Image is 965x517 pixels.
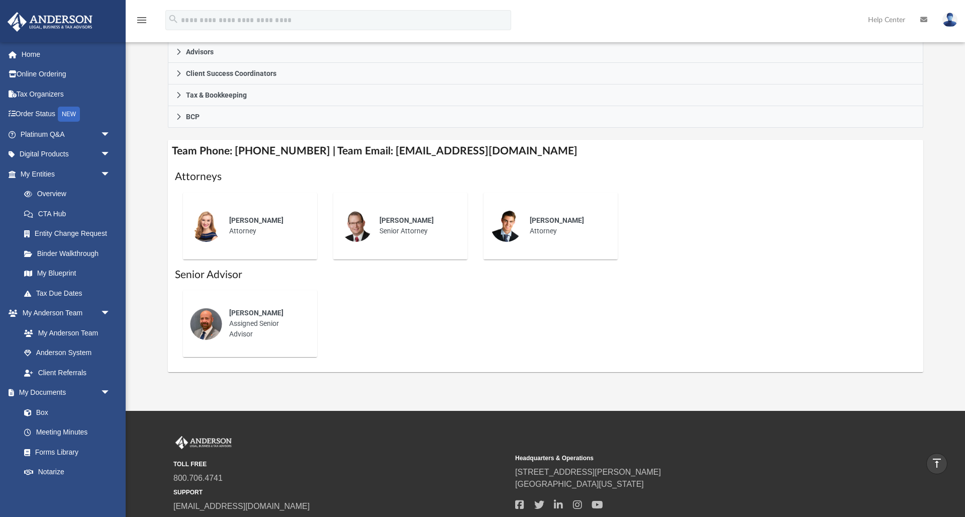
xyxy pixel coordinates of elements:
div: NEW [58,107,80,122]
a: Home [7,44,126,64]
a: My Blueprint [14,264,121,284]
a: CTA Hub [14,204,126,224]
i: menu [136,14,148,26]
span: arrow_drop_down [101,164,121,185]
span: BCP [186,113,200,120]
h1: Attorneys [175,169,916,184]
span: Tax & Bookkeeping [186,92,247,99]
a: Tax Organizers [7,84,126,104]
span: arrow_drop_down [101,482,121,502]
a: vertical_align_top [926,453,947,474]
a: Platinum Q&Aarrow_drop_down [7,124,126,144]
a: Meeting Minutes [14,422,121,443]
small: Headquarters & Operations [515,454,850,463]
a: Online Learningarrow_drop_down [7,482,121,502]
a: menu [136,19,148,26]
div: Attorney [523,208,611,243]
span: arrow_drop_down [101,303,121,324]
a: My Entitiesarrow_drop_down [7,164,126,184]
a: Client Success Coordinators [168,63,923,84]
a: Anderson System [14,343,121,363]
img: Anderson Advisors Platinum Portal [173,436,234,449]
small: SUPPORT [173,488,508,497]
div: Senior Attorney [372,208,460,243]
img: thumbnail [340,210,372,242]
a: Box [14,402,116,422]
span: [PERSON_NAME] [530,216,584,224]
div: Attorney [222,208,310,243]
a: Overview [14,184,126,204]
a: [EMAIL_ADDRESS][DOMAIN_NAME] [173,502,310,510]
h1: Senior Advisor [175,268,916,282]
i: search [168,14,179,25]
a: Client Referrals [14,363,121,383]
small: TOLL FREE [173,460,508,469]
a: Order StatusNEW [7,104,126,125]
h4: Team Phone: [PHONE_NUMBER] | Team Email: [EMAIL_ADDRESS][DOMAIN_NAME] [168,140,923,162]
span: [PERSON_NAME] [379,216,434,224]
img: thumbnail [491,210,523,242]
a: [GEOGRAPHIC_DATA][US_STATE] [515,480,644,488]
span: arrow_drop_down [101,144,121,165]
a: Entity Change Request [14,224,126,244]
span: arrow_drop_down [101,124,121,145]
img: thumbnail [190,308,222,340]
span: arrow_drop_down [101,383,121,403]
a: Notarize [14,462,121,482]
a: My Documentsarrow_drop_down [7,383,121,403]
img: thumbnail [190,210,222,242]
span: Client Success Coordinators [186,70,276,77]
a: Advisors [168,41,923,63]
span: Advisors [186,48,214,55]
a: [STREET_ADDRESS][PERSON_NAME] [515,468,661,476]
a: Digital Productsarrow_drop_down [7,144,126,164]
a: BCP [168,106,923,128]
a: 800.706.4741 [173,474,223,482]
span: [PERSON_NAME] [229,309,283,317]
img: User Pic [942,13,957,27]
a: Tax Due Dates [14,283,126,303]
a: Tax & Bookkeeping [168,84,923,106]
a: Forms Library [14,442,116,462]
span: [PERSON_NAME] [229,216,283,224]
i: vertical_align_top [931,457,943,469]
a: My Anderson Teamarrow_drop_down [7,303,121,323]
a: My Anderson Team [14,323,116,343]
img: Anderson Advisors Platinum Portal [5,12,95,32]
a: Binder Walkthrough [14,243,126,264]
a: Online Ordering [7,64,126,84]
div: Assigned Senior Advisor [222,301,310,347]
